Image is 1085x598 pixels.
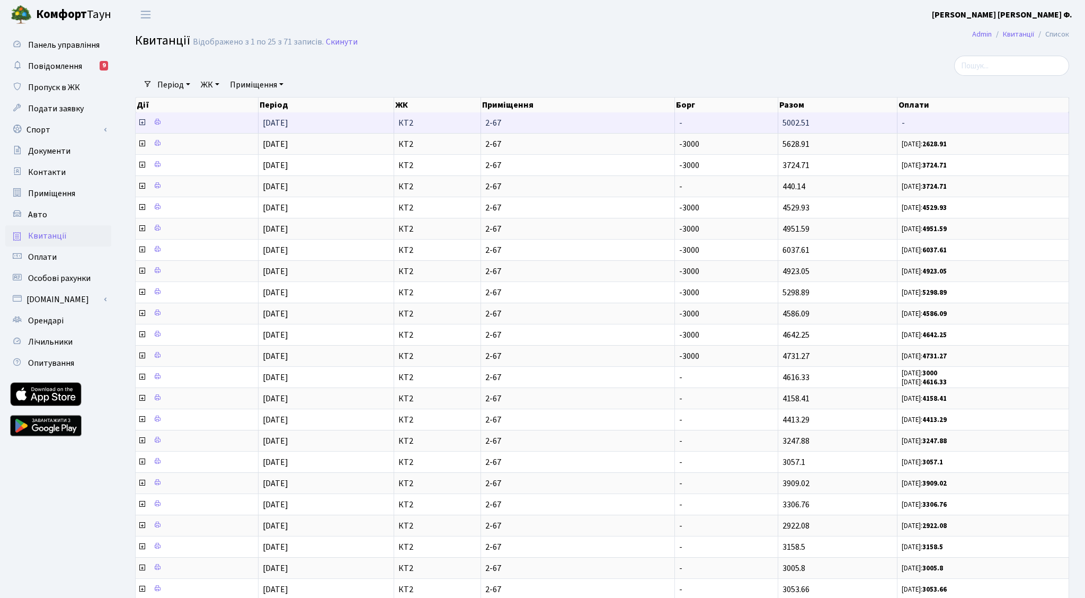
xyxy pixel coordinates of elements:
span: 4529.93 [782,202,810,214]
span: - [679,541,682,553]
span: КТ2 [398,204,477,212]
span: 2-67 [485,119,670,127]
small: [DATE]: [902,500,947,509]
b: 3053.66 [922,585,947,594]
span: 2-67 [485,161,670,170]
span: - [679,520,682,532]
span: [DATE] [263,372,288,383]
small: [DATE]: [902,330,947,340]
span: КТ2 [398,543,477,551]
span: -3000 [679,244,699,256]
span: Особові рахунки [28,272,91,284]
a: Приміщення [5,183,111,204]
small: [DATE]: [902,585,947,594]
b: 3057.1 [922,458,943,467]
small: [DATE]: [902,182,947,191]
b: 3724.71 [922,182,947,191]
span: -3000 [679,138,699,150]
b: Комфорт [36,6,87,23]
span: КТ2 [398,182,477,191]
span: [DATE] [263,562,288,574]
b: 3000 [922,368,937,378]
th: Період [259,98,394,112]
span: -3000 [679,223,699,235]
span: [DATE] [263,138,288,150]
span: 2-67 [485,416,670,424]
a: Подати заявку [5,98,111,119]
span: 3306.76 [782,499,810,511]
b: 2628.91 [922,139,947,149]
th: Разом [778,98,897,112]
span: 4731.27 [782,350,810,362]
span: -3000 [679,350,699,362]
span: 2-67 [485,585,670,594]
span: - [679,372,682,383]
span: 2-67 [485,479,670,488]
span: 2-67 [485,246,670,254]
b: 4158.41 [922,394,947,403]
small: [DATE]: [902,521,947,531]
small: [DATE]: [902,377,947,387]
span: - [679,478,682,489]
span: - [679,584,682,595]
span: 2922.08 [782,520,810,532]
b: 4529.93 [922,203,947,213]
span: [DATE] [263,414,288,426]
span: 4951.59 [782,223,810,235]
span: 440.14 [782,181,805,192]
span: КТ2 [398,225,477,233]
span: 3909.02 [782,478,810,489]
small: [DATE]: [902,139,947,149]
span: КТ2 [398,479,477,488]
span: 2-67 [485,543,670,551]
b: 4923.05 [922,267,947,276]
small: [DATE]: [902,351,947,361]
a: Пропуск в ЖК [5,77,111,98]
span: 6037.61 [782,244,810,256]
small: [DATE]: [902,288,947,297]
span: Орендарі [28,315,64,327]
a: Особові рахунки [5,268,111,289]
input: Пошук... [954,56,1069,76]
span: 2-67 [485,564,670,573]
b: 6037.61 [922,245,947,255]
span: [DATE] [263,478,288,489]
span: 3247.88 [782,435,810,447]
span: 5628.91 [782,138,810,150]
span: КТ2 [398,437,477,445]
span: 5002.51 [782,117,810,129]
span: КТ2 [398,585,477,594]
span: 4923.05 [782,266,810,277]
span: 2-67 [485,182,670,191]
span: [DATE] [263,308,288,320]
span: [DATE] [263,393,288,404]
small: [DATE]: [902,224,947,234]
span: Таун [36,6,111,24]
span: 2-67 [485,140,670,148]
small: [DATE]: [902,245,947,255]
span: [DATE] [263,350,288,362]
span: -3000 [679,202,699,214]
span: 2-67 [485,437,670,445]
span: [DATE] [263,456,288,468]
span: Панель управління [28,39,100,51]
span: [DATE] [263,520,288,532]
span: [DATE] [263,584,288,595]
span: [DATE] [263,435,288,447]
a: Лічильники [5,331,111,353]
span: [DATE] [263,266,288,277]
span: Опитування [28,357,74,369]
span: 2-67 [485,394,670,403]
b: 4413.29 [922,415,947,425]
span: КТ2 [398,267,477,276]
span: [DATE] [263,499,288,511]
small: [DATE]: [902,267,947,276]
th: Оплати [897,98,1069,112]
a: [PERSON_NAME] [PERSON_NAME] Ф. [932,8,1072,21]
span: - [679,181,682,192]
th: Борг [675,98,779,112]
span: КТ2 [398,119,477,127]
span: 4642.25 [782,329,810,341]
span: - [902,119,1064,127]
span: КТ2 [398,352,477,360]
